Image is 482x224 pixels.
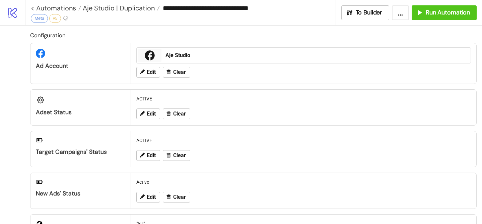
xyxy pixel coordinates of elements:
[147,69,156,75] span: Edit
[392,5,409,20] button: ...
[412,5,477,20] button: Run Automation
[81,4,155,12] span: Aje Studio | Duplication
[163,150,190,161] button: Clear
[163,67,190,78] button: Clear
[341,5,390,20] button: To Builder
[173,111,186,117] span: Clear
[163,108,190,119] button: Clear
[134,92,474,105] div: ACTIVE
[136,192,160,203] button: Edit
[426,9,470,16] span: Run Automation
[134,134,474,147] div: ACTIVE
[147,152,156,159] span: Edit
[31,5,81,11] a: < Automations
[36,190,125,197] div: New Ads' Status
[136,67,160,78] button: Edit
[173,152,186,159] span: Clear
[81,5,160,11] a: Aje Studio | Duplication
[36,148,125,156] div: Target Campaigns' Status
[36,108,125,116] div: Adset Status
[173,69,186,75] span: Clear
[165,52,467,59] div: Aje Studio
[136,108,160,119] button: Edit
[30,31,477,40] h2: Configuration
[163,192,190,203] button: Clear
[36,62,125,70] div: Ad Account
[147,111,156,117] span: Edit
[147,194,156,200] span: Edit
[136,150,160,161] button: Edit
[134,176,474,188] div: Active
[31,14,48,23] div: Meta
[356,9,383,16] span: To Builder
[173,194,186,200] span: Clear
[49,14,61,23] div: v5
